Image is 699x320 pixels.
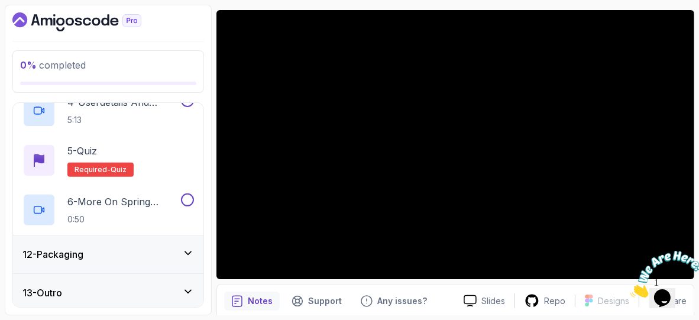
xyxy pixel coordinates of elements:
[248,295,273,307] p: Notes
[626,246,699,302] iframe: chat widget
[22,94,194,127] button: 4-Userdetails And Bcryptpasswordencoder5:13
[515,293,575,308] a: Repo
[67,144,97,158] p: 5 - Quiz
[67,195,179,209] p: 6 - More On Spring Security Later
[13,274,203,312] button: 13-Outro
[67,114,179,126] p: 5:13
[598,295,629,307] p: Designs
[5,5,78,51] img: Chat attention grabber
[224,292,280,311] button: notes button
[216,10,694,279] iframe: 1 - Hi
[22,144,194,177] button: 5-QuizRequired-quiz
[22,193,194,227] button: 6-More On Spring Security Later0:50
[22,286,62,300] h3: 13 - Outro
[5,5,9,15] span: 1
[354,292,434,311] button: Feedback button
[284,292,349,311] button: Support button
[13,235,203,273] button: 12-Packaging
[20,59,37,71] span: 0 %
[20,59,86,71] span: completed
[75,165,111,174] span: Required-
[454,295,514,307] a: Slides
[377,295,427,307] p: Any issues?
[481,295,505,307] p: Slides
[67,214,179,225] p: 0:50
[12,12,169,31] a: Dashboard
[308,295,342,307] p: Support
[22,247,83,261] h3: 12 - Packaging
[111,165,127,174] span: quiz
[544,295,565,307] p: Repo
